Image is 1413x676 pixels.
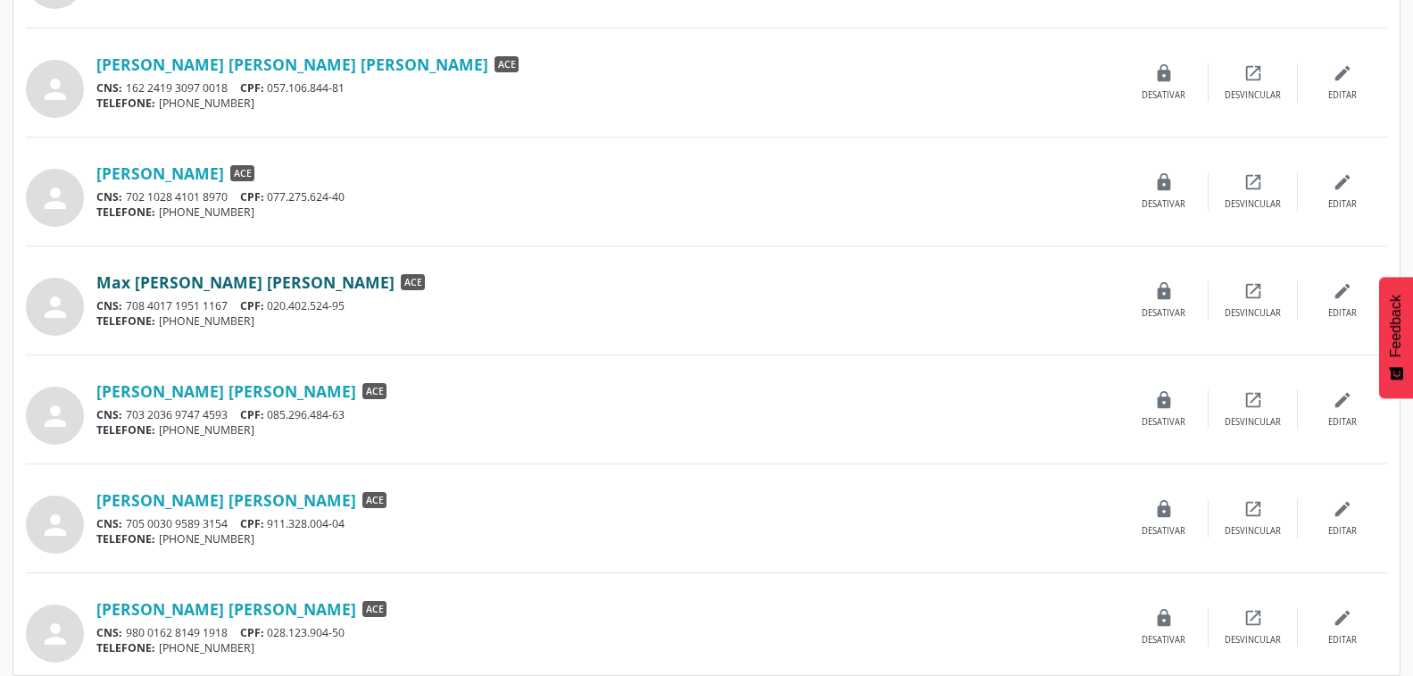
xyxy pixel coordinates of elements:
span: CNS: [96,298,122,313]
i: lock [1154,390,1174,410]
div: Editar [1328,634,1357,647]
span: TELEFONE: [96,531,155,547]
span: ACE [495,56,519,72]
div: Desativar [1142,416,1185,429]
i: open_in_new [1243,172,1263,192]
i: open_in_new [1243,608,1263,628]
div: Desvincular [1225,525,1281,538]
span: CNS: [96,625,122,640]
div: Editar [1328,525,1357,538]
i: open_in_new [1243,390,1263,410]
i: edit [1333,499,1352,519]
div: Desvincular [1225,307,1281,320]
span: ACE [362,601,386,617]
span: CPF: [240,516,264,531]
i: open_in_new [1243,63,1263,83]
div: Editar [1328,198,1357,211]
div: [PHONE_NUMBER] [96,640,1119,655]
div: [PHONE_NUMBER] [96,313,1119,329]
div: Desvincular [1225,198,1281,211]
div: 705 0030 9589 3154 911.328.004-04 [96,516,1119,531]
div: 703 2036 9747 4593 085.296.484-63 [96,407,1119,422]
span: TELEFONE: [96,313,155,329]
span: ACE [230,165,254,181]
a: [PERSON_NAME] [96,163,224,183]
span: CNS: [96,80,122,96]
button: Feedback - Mostrar pesquisa [1379,277,1413,398]
div: [PHONE_NUMBER] [96,204,1119,220]
div: [PHONE_NUMBER] [96,531,1119,547]
i: person [39,509,71,541]
i: person [39,400,71,432]
i: edit [1333,172,1352,192]
i: lock [1154,499,1174,519]
a: [PERSON_NAME] [PERSON_NAME] [96,599,356,619]
i: edit [1333,63,1352,83]
div: Editar [1328,89,1357,102]
span: CPF: [240,625,264,640]
div: 980 0162 8149 1918 028.123.904-50 [96,625,1119,640]
span: TELEFONE: [96,640,155,655]
i: lock [1154,608,1174,628]
i: person [39,73,71,105]
i: edit [1333,608,1352,628]
span: TELEFONE: [96,96,155,111]
div: Desativar [1142,525,1185,538]
span: CPF: [240,80,264,96]
div: Desvincular [1225,634,1281,647]
span: Feedback [1388,295,1404,357]
i: lock [1154,281,1174,301]
span: ACE [362,492,386,508]
div: 702 1028 4101 8970 077.275.624-40 [96,189,1119,204]
a: [PERSON_NAME] [PERSON_NAME] [96,490,356,510]
i: person [39,291,71,323]
span: CPF: [240,298,264,313]
div: Desvincular [1225,416,1281,429]
i: lock [1154,63,1174,83]
div: [PHONE_NUMBER] [96,96,1119,111]
div: Desvincular [1225,89,1281,102]
a: Max [PERSON_NAME] [PERSON_NAME] [96,272,395,292]
span: TELEFONE: [96,422,155,438]
a: [PERSON_NAME] [PERSON_NAME] [PERSON_NAME] [96,54,488,74]
span: CNS: [96,516,122,531]
span: CPF: [240,189,264,204]
span: CPF: [240,407,264,422]
span: ACE [401,274,425,290]
i: edit [1333,390,1352,410]
div: 708 4017 1951 1167 020.402.524-95 [96,298,1119,313]
i: open_in_new [1243,499,1263,519]
div: Desativar [1142,198,1185,211]
div: 162 2419 3097 0018 057.106.844-81 [96,80,1119,96]
div: Editar [1328,307,1357,320]
i: person [39,182,71,214]
i: lock [1154,172,1174,192]
i: edit [1333,281,1352,301]
a: [PERSON_NAME] [PERSON_NAME] [96,381,356,401]
div: [PHONE_NUMBER] [96,422,1119,438]
i: open_in_new [1243,281,1263,301]
div: Editar [1328,416,1357,429]
div: Desativar [1142,89,1185,102]
span: CNS: [96,189,122,204]
span: ACE [362,383,386,399]
span: CNS: [96,407,122,422]
span: TELEFONE: [96,204,155,220]
div: Desativar [1142,634,1185,647]
div: Desativar [1142,307,1185,320]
